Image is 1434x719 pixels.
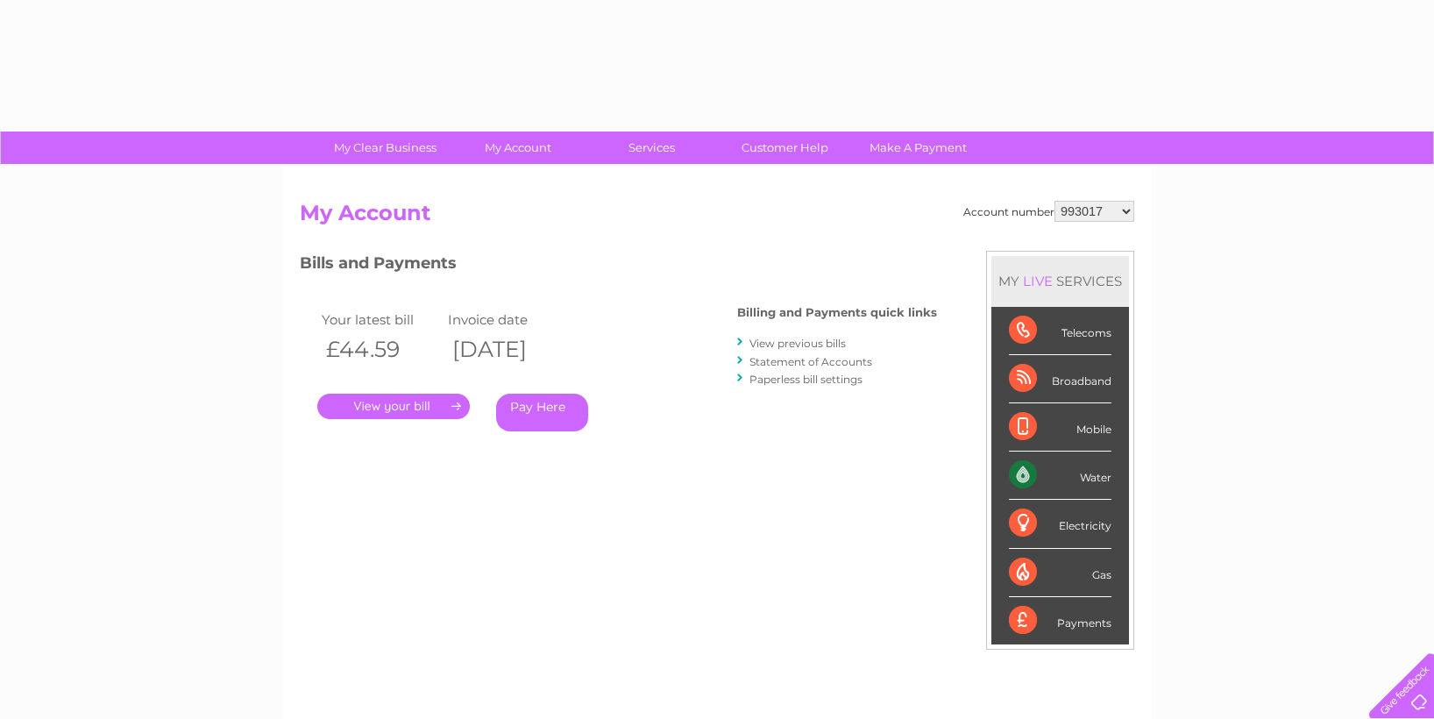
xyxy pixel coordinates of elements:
[496,394,588,431] a: Pay Here
[317,394,470,419] a: .
[713,132,857,164] a: Customer Help
[749,373,863,386] a: Paperless bill settings
[1009,403,1111,452] div: Mobile
[1009,355,1111,403] div: Broadband
[300,201,1134,234] h2: My Account
[444,331,570,367] th: [DATE]
[1019,273,1056,289] div: LIVE
[749,337,846,350] a: View previous bills
[579,132,724,164] a: Services
[1009,452,1111,500] div: Water
[446,132,591,164] a: My Account
[991,256,1129,306] div: MY SERVICES
[317,331,444,367] th: £44.59
[1009,500,1111,548] div: Electricity
[1009,549,1111,597] div: Gas
[1009,597,1111,644] div: Payments
[317,308,444,331] td: Your latest bill
[737,306,937,319] h4: Billing and Payments quick links
[300,251,937,281] h3: Bills and Payments
[444,308,570,331] td: Invoice date
[1009,307,1111,355] div: Telecoms
[313,132,458,164] a: My Clear Business
[963,201,1134,222] div: Account number
[749,355,872,368] a: Statement of Accounts
[846,132,990,164] a: Make A Payment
